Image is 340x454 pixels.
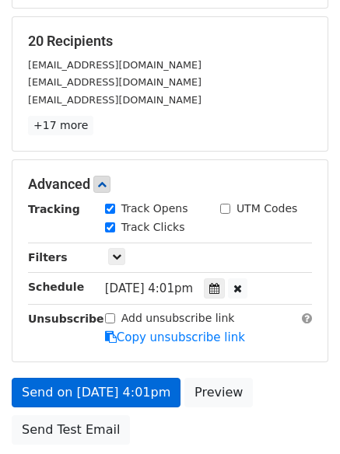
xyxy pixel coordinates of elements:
[28,203,80,215] strong: Tracking
[28,76,202,88] small: [EMAIL_ADDRESS][DOMAIN_NAME]
[28,33,312,50] h5: 20 Recipients
[105,281,193,295] span: [DATE] 4:01pm
[121,310,235,327] label: Add unsubscribe link
[184,378,253,407] a: Preview
[28,59,202,71] small: [EMAIL_ADDRESS][DOMAIN_NAME]
[105,330,245,344] a: Copy unsubscribe link
[12,378,181,407] a: Send on [DATE] 4:01pm
[237,201,297,217] label: UTM Codes
[28,251,68,264] strong: Filters
[121,201,188,217] label: Track Opens
[28,176,312,193] h5: Advanced
[12,415,130,445] a: Send Test Email
[28,116,93,135] a: +17 more
[28,281,84,293] strong: Schedule
[121,219,185,236] label: Track Clicks
[262,379,340,454] iframe: Chat Widget
[28,313,104,325] strong: Unsubscribe
[28,94,202,106] small: [EMAIL_ADDRESS][DOMAIN_NAME]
